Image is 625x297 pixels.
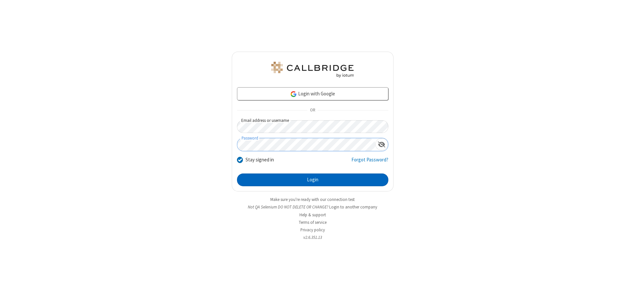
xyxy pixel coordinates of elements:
div: Show password [375,138,388,150]
a: Login with Google [237,87,388,100]
button: Login to another company [329,204,377,210]
span: OR [307,106,318,115]
a: Forgot Password? [351,156,388,169]
a: Privacy policy [300,227,325,233]
input: Email address or username [237,120,388,133]
li: v2.6.351.13 [232,234,394,240]
label: Stay signed in [245,156,274,164]
a: Help & support [299,212,326,218]
img: google-icon.png [290,91,297,98]
li: Not QA Selenium DO NOT DELETE OR CHANGE? [232,204,394,210]
a: Terms of service [299,220,327,225]
input: Password [237,138,375,151]
button: Login [237,173,388,187]
a: Make sure you're ready with our connection test [270,197,355,202]
img: QA Selenium DO NOT DELETE OR CHANGE [270,62,355,77]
